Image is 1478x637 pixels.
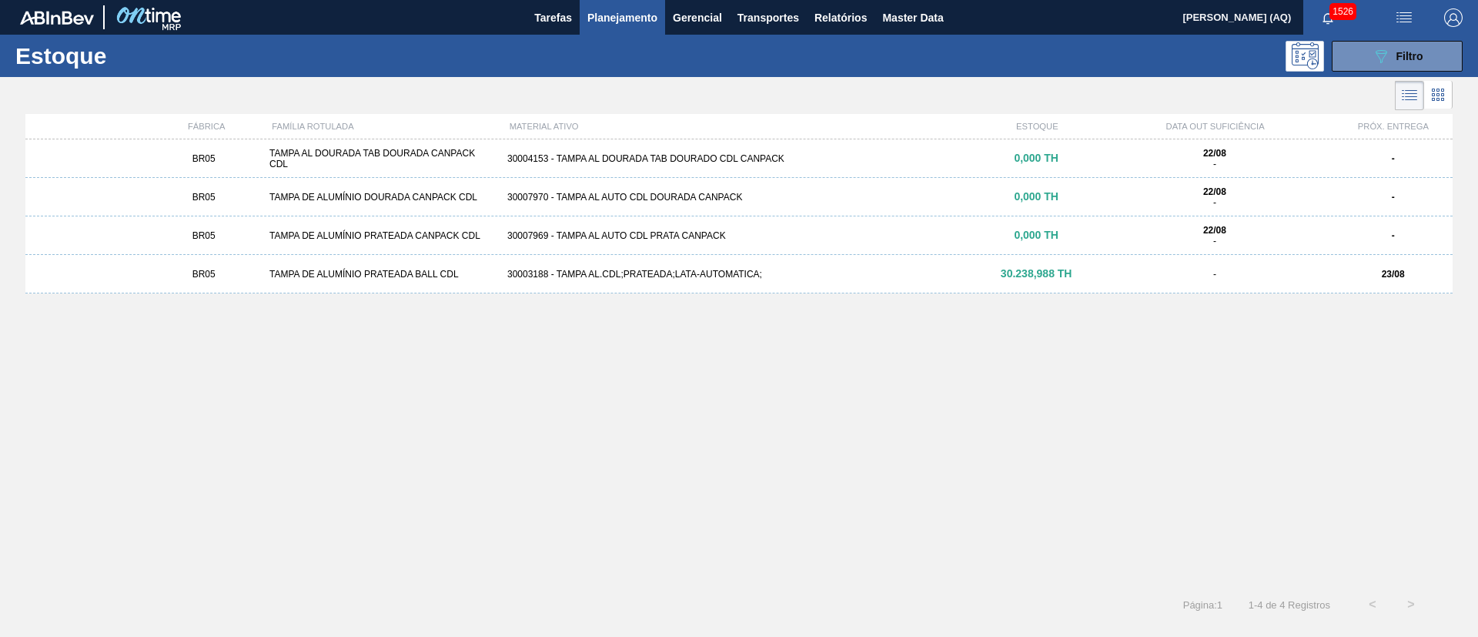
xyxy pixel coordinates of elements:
strong: 22/08 [1203,186,1226,197]
div: FAMÍLIA ROTULADA [266,122,503,131]
div: 30004153 - TAMPA AL DOURADA TAB DOURADO CDL CANPACK [501,153,977,164]
div: TAMPA DE ALUMÍNIO DOURADA CANPACK CDL [263,192,501,203]
span: BR05 [192,192,216,203]
div: 30007969 - TAMPA AL AUTO CDL PRATA CANPACK [501,230,977,241]
div: Visão em Cards [1424,81,1453,110]
span: Página : 1 [1183,599,1222,611]
span: Master Data [882,8,943,27]
span: BR05 [192,230,216,241]
span: - [1213,236,1216,246]
img: Logout [1444,8,1463,27]
h1: Estoque [15,47,246,65]
button: Filtro [1332,41,1463,72]
div: TAMPA DE ALUMÍNIO PRATEADA CANPACK CDL [263,230,501,241]
div: TAMPA AL DOURADA TAB DOURADA CANPACK CDL [263,148,501,169]
span: - [1213,197,1216,208]
div: FÁBRICA [147,122,266,131]
img: userActions [1395,8,1413,27]
span: 0,000 TH [1014,190,1058,203]
div: 30007970 - TAMPA AL AUTO CDL DOURADA CANPACK [501,192,977,203]
div: 30003188 - TAMPA AL.CDL;PRATEADA;LATA-AUTOMATICA; [501,269,977,280]
span: BR05 [192,269,216,280]
img: TNhmsLtSVTkK8tSr43FrP2fwEKptu5GPRR3wAAAABJRU5ErkJggg== [20,11,94,25]
div: MATERIAL ATIVO [503,122,978,131]
span: Gerencial [673,8,722,27]
span: 30.238,988 TH [1001,267,1072,280]
div: PRÓX. ENTREGA [1334,122,1453,131]
button: > [1392,585,1430,624]
span: BR05 [192,153,216,164]
span: Transportes [737,8,799,27]
span: Planejamento [587,8,657,27]
strong: 22/08 [1203,148,1226,159]
button: < [1353,585,1392,624]
strong: 23/08 [1382,269,1405,280]
span: 0,000 TH [1014,229,1058,241]
span: Filtro [1396,50,1423,62]
div: TAMPA DE ALUMÍNIO PRATEADA BALL CDL [263,269,501,280]
div: DATA OUT SUFICIÊNCIA [1096,122,1333,131]
strong: 22/08 [1203,225,1226,236]
span: - [1213,269,1216,280]
button: Notificações [1303,7,1353,28]
div: Visão em Lista [1395,81,1424,110]
div: Pogramando: nenhum usuário selecionado [1286,41,1324,72]
span: Relatórios [814,8,867,27]
strong: - [1392,230,1395,241]
span: Tarefas [534,8,572,27]
span: - [1213,159,1216,169]
strong: - [1392,192,1395,203]
div: ESTOQUE [978,122,1096,131]
span: 1 - 4 de 4 Registros [1246,599,1330,611]
span: 1526 [1329,3,1356,20]
strong: - [1392,153,1395,164]
span: 0,000 TH [1014,152,1058,164]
